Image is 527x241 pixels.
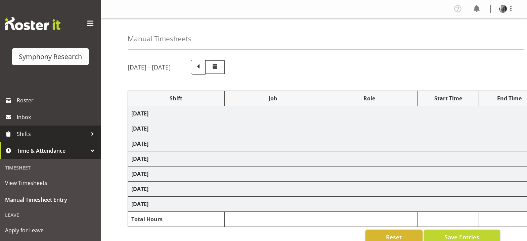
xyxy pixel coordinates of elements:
img: Rosterit website logo [5,17,60,30]
h5: [DATE] - [DATE] [128,63,171,71]
span: View Timesheets [5,178,96,188]
a: Apply for Leave [2,222,99,239]
span: Inbox [17,112,97,122]
span: Roster [17,95,97,105]
span: Apply for Leave [5,225,96,235]
div: Timesheet [2,161,99,175]
div: Role [324,94,414,102]
a: Manual Timesheet Entry [2,191,99,208]
div: Shift [131,94,221,102]
div: Start Time [421,94,475,102]
span: Shifts [17,129,87,139]
div: Leave [2,208,99,222]
a: View Timesheets [2,175,99,191]
h4: Manual Timesheets [128,35,191,43]
div: Job [228,94,318,102]
span: Time & Attendance [17,146,87,156]
img: karen-rimmer509cc44dc399f68592e3a0628bc04820.png [499,5,507,13]
td: Total Hours [128,212,225,227]
div: Symphony Research [19,52,82,62]
span: Manual Timesheet Entry [5,195,96,205]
